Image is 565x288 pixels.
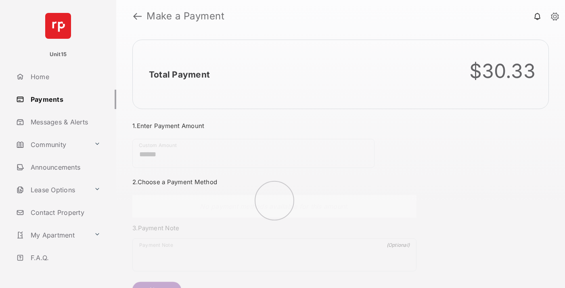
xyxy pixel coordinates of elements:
img: svg+xml;base64,PHN2ZyB4bWxucz0iaHR0cDovL3d3dy53My5vcmcvMjAwMC9zdmciIHdpZHRoPSI2NCIgaGVpZ2h0PSI2NC... [45,13,71,39]
a: Announcements [13,158,116,177]
strong: Make a Payment [146,11,224,21]
p: Unit15 [50,50,67,59]
a: Contact Property [13,203,116,222]
a: Community [13,135,91,154]
a: Home [13,67,116,86]
h2: Total Payment [149,69,210,80]
a: My Apartment [13,225,91,245]
a: Lease Options [13,180,91,200]
div: $30.33 [469,59,536,83]
h3: 1. Enter Payment Amount [132,122,416,130]
h3: 3. Payment Note [132,224,416,232]
a: Payments [13,90,116,109]
a: Messages & Alerts [13,112,116,132]
h3: 2. Choose a Payment Method [132,178,416,186]
a: F.A.Q. [13,248,116,267]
